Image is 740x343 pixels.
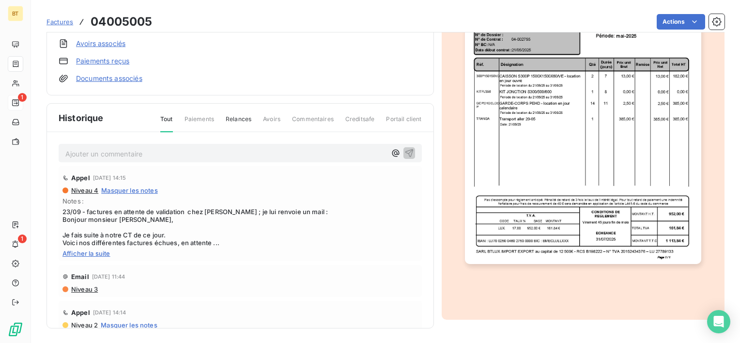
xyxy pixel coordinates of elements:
span: Historique [59,111,104,125]
a: Documents associés [76,74,142,83]
span: Appel [71,174,90,182]
span: Commentaires [292,115,334,131]
span: Creditsafe [345,115,375,131]
h3: 04005005 [91,13,152,31]
a: Factures [46,17,73,27]
span: Appel [71,309,90,316]
a: Avoirs associés [76,39,125,48]
span: Tout [160,115,173,132]
span: 1 [18,234,27,243]
a: Paiements reçus [76,56,129,66]
span: Relances [226,115,251,131]
span: 1 [18,93,27,102]
span: Factures [46,18,73,26]
span: Niveau 4 [70,187,98,194]
span: [DATE] 14:14 [93,310,126,315]
span: Paiements [185,115,214,131]
div: BT [8,6,23,21]
span: [DATE] 11:44 [92,274,125,280]
span: Afficher la suite [62,249,418,257]
span: Masquer les notes [101,321,157,329]
span: Portail client [386,115,421,131]
span: Avoirs [263,115,280,131]
span: Masquer les notes [101,187,158,194]
span: [DATE] 14:15 [93,175,126,181]
div: Open Intercom Messenger [707,310,730,333]
img: Logo LeanPay [8,322,23,337]
span: Niveau 2 [70,321,98,329]
span: Email [71,273,89,281]
span: Niveau 3 [70,285,98,293]
span: Notes : [62,197,418,205]
span: 23/09 - factures en attente de validation chez [PERSON_NAME] ; je lui renvoie un mail : Bonjour m... [62,208,418,247]
button: Actions [657,14,705,30]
